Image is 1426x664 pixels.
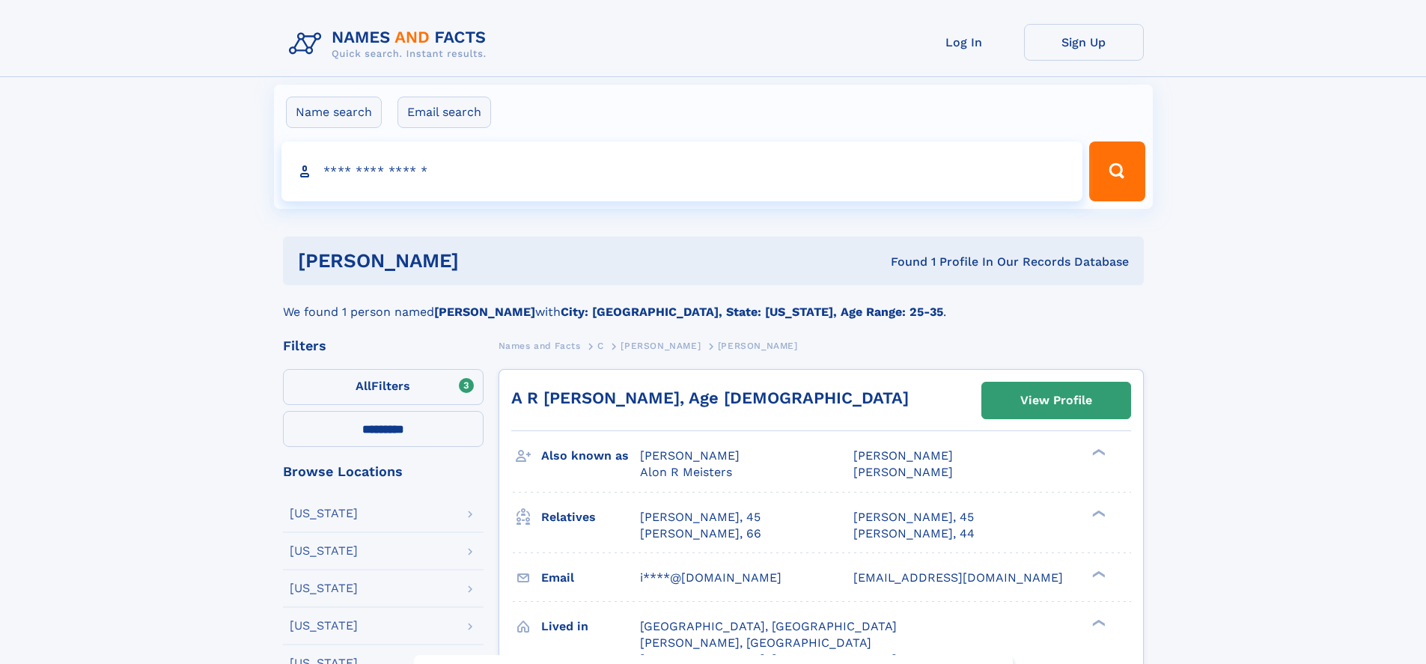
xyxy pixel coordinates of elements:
[640,526,761,542] a: [PERSON_NAME], 66
[674,254,1129,270] div: Found 1 Profile In Our Records Database
[541,443,640,469] h3: Also known as
[283,369,484,405] label: Filters
[290,545,358,557] div: [US_STATE]
[718,341,798,351] span: [PERSON_NAME]
[561,305,943,319] b: City: [GEOGRAPHIC_DATA], State: [US_STATE], Age Range: 25-35
[1088,618,1106,627] div: ❯
[290,620,358,632] div: [US_STATE]
[281,141,1083,201] input: search input
[541,505,640,530] h3: Relatives
[541,614,640,639] h3: Lived in
[904,24,1024,61] a: Log In
[356,379,371,393] span: All
[1088,508,1106,518] div: ❯
[283,465,484,478] div: Browse Locations
[640,619,897,633] span: [GEOGRAPHIC_DATA], [GEOGRAPHIC_DATA]
[286,97,382,128] label: Name search
[853,465,953,479] span: [PERSON_NAME]
[397,97,491,128] label: Email search
[621,336,701,355] a: [PERSON_NAME]
[853,448,953,463] span: [PERSON_NAME]
[1088,448,1106,457] div: ❯
[1089,141,1145,201] button: Search Button
[982,383,1130,418] a: View Profile
[597,341,604,351] span: C
[640,465,732,479] span: Alon R Meisters
[853,570,1063,585] span: [EMAIL_ADDRESS][DOMAIN_NAME]
[1024,24,1144,61] a: Sign Up
[597,336,604,355] a: C
[853,509,974,526] a: [PERSON_NAME], 45
[290,508,358,520] div: [US_STATE]
[853,526,975,542] a: [PERSON_NAME], 44
[499,336,581,355] a: Names and Facts
[541,565,640,591] h3: Email
[283,339,484,353] div: Filters
[290,582,358,594] div: [US_STATE]
[283,285,1144,321] div: We found 1 person named with .
[621,341,701,351] span: [PERSON_NAME]
[640,636,871,650] span: [PERSON_NAME], [GEOGRAPHIC_DATA]
[511,389,909,407] a: A R [PERSON_NAME], Age [DEMOGRAPHIC_DATA]
[1020,383,1092,418] div: View Profile
[640,448,740,463] span: [PERSON_NAME]
[283,24,499,64] img: Logo Names and Facts
[298,252,675,270] h1: [PERSON_NAME]
[1088,569,1106,579] div: ❯
[434,305,535,319] b: [PERSON_NAME]
[640,509,761,526] a: [PERSON_NAME], 45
